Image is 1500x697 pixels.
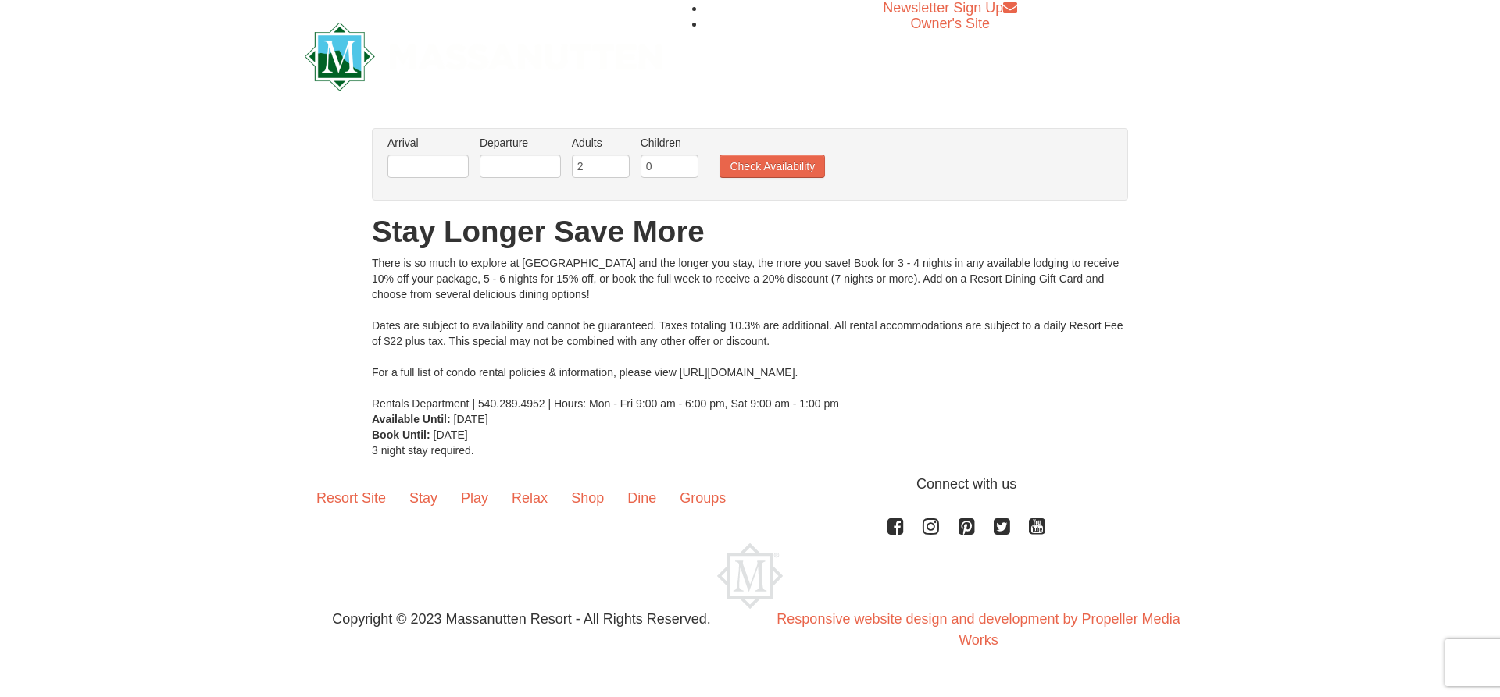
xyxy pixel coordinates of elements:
p: Connect with us [305,474,1195,495]
a: Groups [668,474,737,522]
a: Dine [616,474,668,522]
a: Shop [559,474,616,522]
a: Stay [398,474,449,522]
label: Departure [480,135,561,151]
label: Arrival [387,135,469,151]
span: 3 night stay required. [372,444,474,457]
a: Resort Site [305,474,398,522]
a: Owner's Site [911,16,990,31]
a: Massanutten Resort [305,36,662,73]
strong: Book Until: [372,429,430,441]
strong: Available Until: [372,413,451,425]
label: Adults [572,135,630,151]
button: Check Availability [720,155,825,178]
a: Relax [500,474,559,522]
a: Play [449,474,500,522]
a: Responsive website design and development by Propeller Media Works [777,611,1180,648]
label: Children [641,135,698,151]
span: [DATE] [434,429,468,441]
img: Massanutten Resort Logo [717,543,783,609]
div: There is so much to explore at [GEOGRAPHIC_DATA] and the longer you stay, the more you save! Book... [372,255,1128,411]
p: Copyright © 2023 Massanutten Resort - All Rights Reserved. [293,609,750,630]
span: [DATE] [454,413,488,425]
h1: Stay Longer Save More [372,216,1128,247]
img: Massanutten Resort Logo [305,23,662,91]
